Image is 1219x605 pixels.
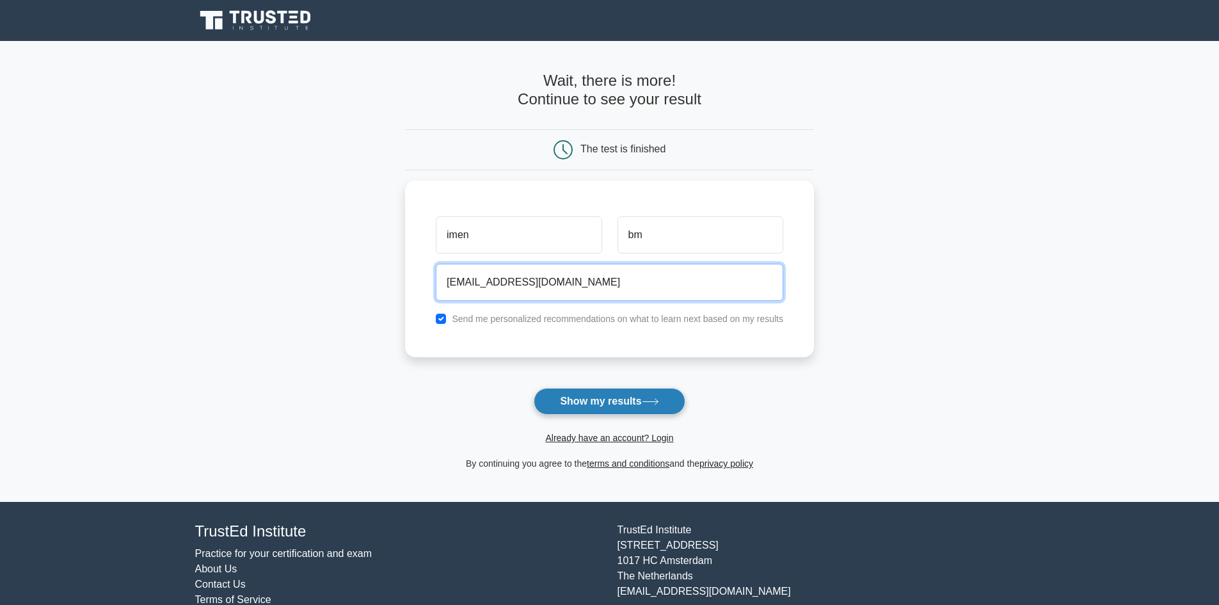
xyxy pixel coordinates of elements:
a: Already have an account? Login [545,433,673,443]
h4: Wait, there is more! Continue to see your result [405,72,814,109]
button: Show my results [534,388,685,415]
a: Practice for your certification and exam [195,548,372,559]
input: First name [436,216,602,254]
a: About Us [195,563,237,574]
input: Email [436,264,783,301]
a: privacy policy [699,458,753,469]
div: By continuing you agree to the and the [397,456,822,471]
input: Last name [617,216,783,254]
a: terms and conditions [587,458,669,469]
h4: TrustEd Institute [195,522,602,541]
label: Send me personalized recommendations on what to learn next based on my results [452,314,783,324]
a: Terms of Service [195,594,271,605]
a: Contact Us [195,579,246,590]
div: The test is finished [580,143,665,154]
